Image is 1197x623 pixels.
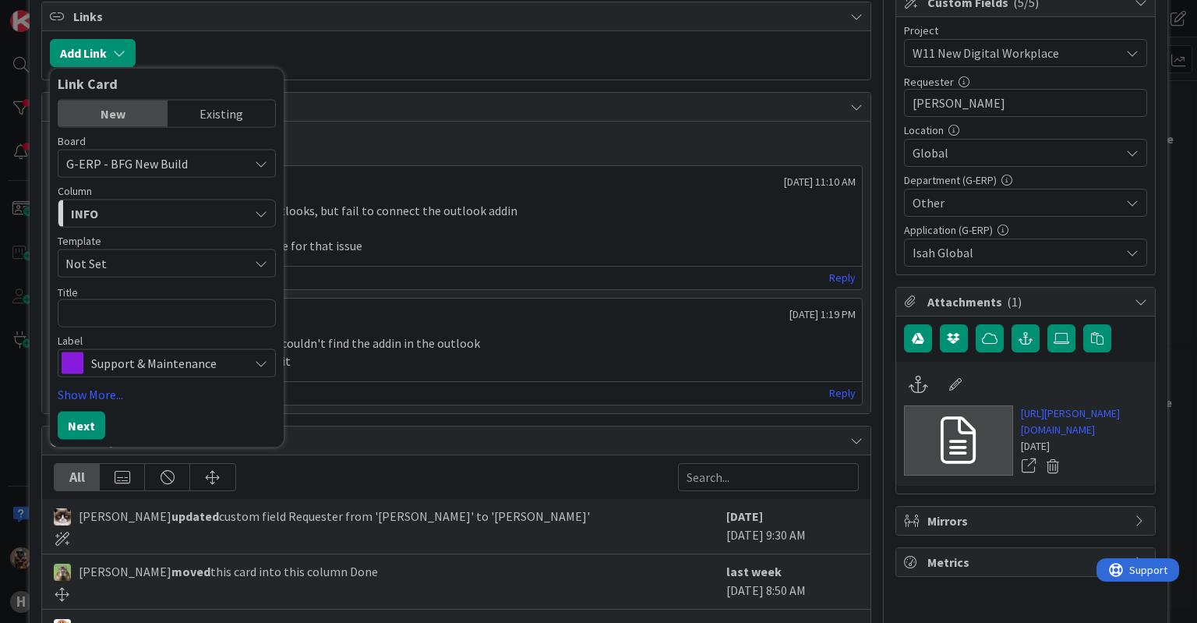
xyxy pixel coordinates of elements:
span: Label [58,335,83,346]
span: [DATE] 11:10 AM [784,174,856,190]
img: Kv [54,508,71,526]
button: Next [58,412,105,440]
div: Location [904,125,1147,136]
input: Search... [678,463,859,491]
div: Department (G-ERP) [904,175,1147,186]
button: Add Link [50,39,136,67]
span: Support [33,2,71,21]
span: Board [58,136,86,147]
img: TT [54,564,71,581]
span: Mirrors [927,511,1127,530]
p: Report back to [PERSON_NAME] to check it [57,352,855,370]
a: Reply [829,384,856,403]
div: [DATE] [1021,438,1147,455]
span: Template [58,235,101,246]
span: Not Set [65,253,237,274]
b: moved [171,564,210,579]
span: G-ERP - BFG New Build [66,156,188,172]
div: Project [904,25,1147,36]
span: Links [73,7,842,26]
label: Title [58,285,78,299]
div: Application (G-ERP) [904,225,1147,235]
p: package can be installed and add in the outlooks, but fail to connect the outlook addin [57,202,855,220]
span: [PERSON_NAME] custom field Requester from '[PERSON_NAME]' to '[PERSON_NAME]' [79,507,590,526]
button: INFO [58,200,276,228]
span: [DATE] 1:19 PM [789,306,856,323]
div: Link Card [58,76,276,92]
div: [DATE] 9:30 AM [726,507,859,546]
div: Existing [168,101,276,127]
div: All [55,464,100,490]
a: Show More... [58,385,276,404]
span: Support & Maintenance [91,352,241,374]
span: Metrics [927,553,1127,572]
a: [URL][PERSON_NAME][DOMAIN_NAME] [1021,405,1147,438]
span: [PERSON_NAME] this card into this column Done [79,562,378,581]
span: Comments [73,97,842,116]
span: INFO [71,204,98,224]
span: Attachments [927,292,1127,311]
span: ( 1 ) [1007,294,1022,310]
span: Other [913,193,1120,212]
label: Requester [904,75,954,89]
span: Isah Global [913,243,1120,262]
a: Reply [829,268,856,288]
b: updated [171,508,219,524]
div: New [58,101,167,127]
span: History [73,431,842,450]
div: [DATE] 8:50 AM [726,562,859,601]
p: I will close this card and create another one for that issue [57,237,855,255]
p: the package can be installed; however, we couldn't find the addin in the outlook [57,335,855,352]
b: last week [726,564,782,579]
a: Open [1021,456,1038,476]
span: Column [58,186,92,196]
span: W11 New Digital Workplace [913,42,1112,64]
b: [DATE] [726,508,763,524]
span: Global [913,143,1120,162]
